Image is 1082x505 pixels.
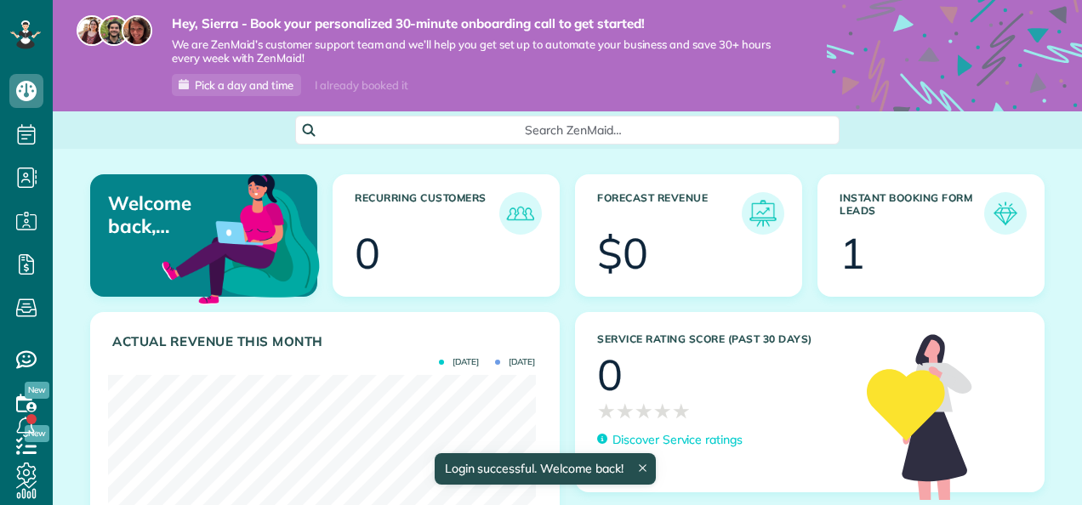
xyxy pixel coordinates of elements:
img: icon_form_leads-04211a6a04a5b2264e4ee56bc0799ec3eb69b7e499cbb523a139df1d13a81ae0.png [988,196,1022,230]
h3: Actual Revenue this month [112,334,542,349]
span: ★ [616,396,635,426]
div: Login successful. Welcome back! [434,453,655,485]
h3: Service Rating score (past 30 days) [597,333,850,345]
img: jorge-587dff0eeaa6aab1f244e6dc62b8924c3b6ad411094392a53c71c6c4a576187d.jpg [99,15,129,46]
a: Discover Service ratings [597,431,743,449]
div: $0 [597,232,648,275]
img: michelle-19f622bdf1676172e81f8f8fba1fb50e276960ebfe0243fe18214015130c80e4.jpg [122,15,152,46]
div: 0 [355,232,380,275]
img: dashboard_welcome-42a62b7d889689a78055ac9021e634bf52bae3f8056760290aed330b23ab8690.png [158,155,323,320]
img: maria-72a9807cf96188c08ef61303f053569d2e2a8a1cde33d635c8a3ac13582a053d.jpg [77,15,107,46]
span: Pick a day and time [195,78,293,92]
h3: Recurring Customers [355,192,499,235]
h3: Instant Booking Form Leads [840,192,984,235]
p: Discover Service ratings [612,431,743,449]
span: ★ [597,396,616,426]
span: [DATE] [495,358,535,366]
div: I already booked it [305,75,418,96]
span: We are ZenMaid’s customer support team and we’ll help you get set up to automate your business an... [172,37,776,66]
span: ★ [653,396,672,426]
span: ★ [672,396,691,426]
strong: Hey, Sierra - Book your personalized 30-minute onboarding call to get started! [172,15,776,32]
span: [DATE] [439,358,479,366]
span: ★ [635,396,653,426]
p: Welcome back, Sierra! [108,192,242,237]
span: New [25,382,49,399]
img: icon_forecast_revenue-8c13a41c7ed35a8dcfafea3cbb826a0462acb37728057bba2d056411b612bbbe.png [746,196,780,230]
div: 1 [840,232,865,275]
img: icon_recurring_customers-cf858462ba22bcd05b5a5880d41d6543d210077de5bb9ebc9590e49fd87d84ed.png [504,196,538,230]
h3: Forecast Revenue [597,192,742,235]
div: 0 [597,354,623,396]
a: Pick a day and time [172,74,301,96]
